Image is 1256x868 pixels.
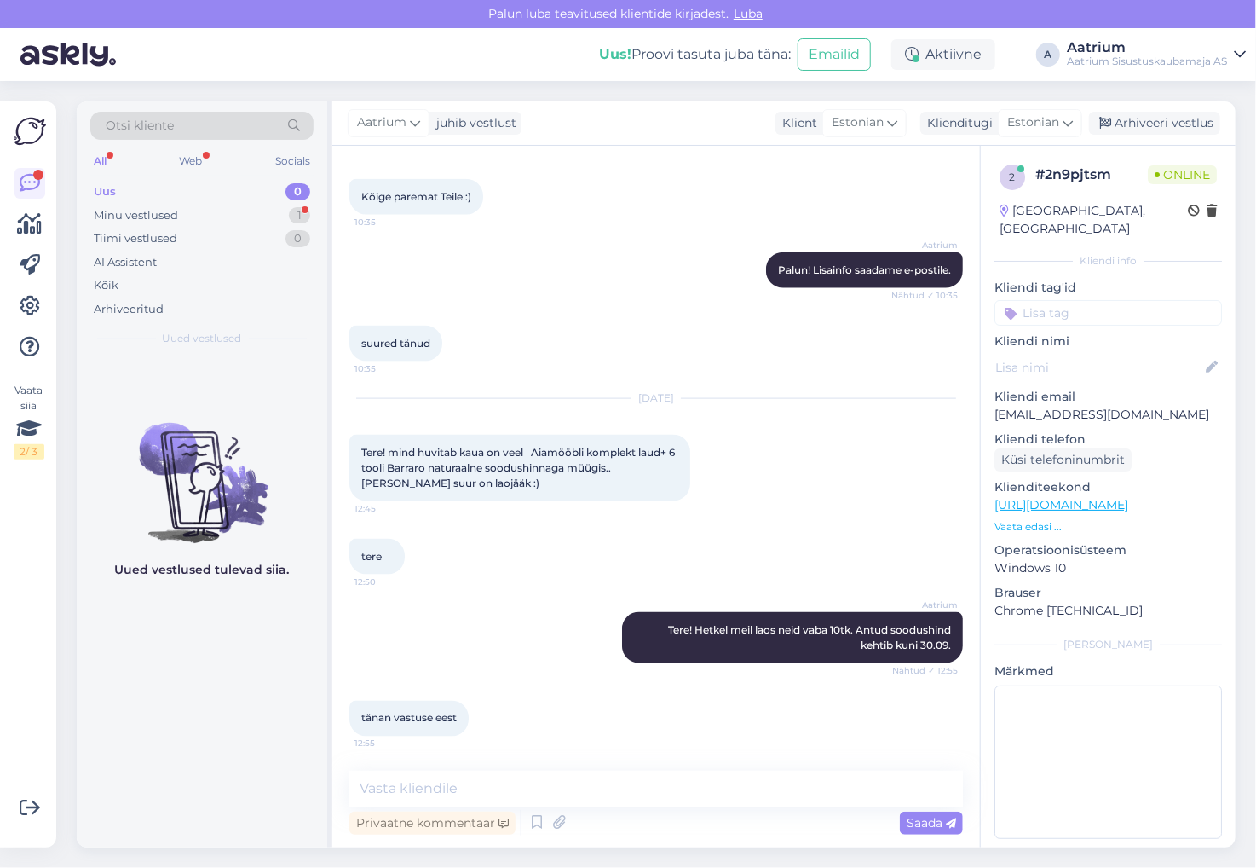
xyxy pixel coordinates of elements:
[14,383,44,460] div: Vaata siia
[1089,112,1220,135] div: Arhiveeri vestlus
[357,113,406,132] span: Aatrium
[354,502,418,515] span: 12:45
[994,431,1222,448] p: Kliendi telefon
[994,333,1222,350] p: Kliendi nimi
[994,584,1222,602] p: Brauser
[14,115,46,148] img: Askly Logo
[894,599,958,611] span: Aatrium
[994,637,1222,652] div: [PERSON_NAME]
[94,301,164,318] div: Arhiveeritud
[1000,202,1188,238] div: [GEOGRAPHIC_DATA], [GEOGRAPHIC_DATA]
[361,712,457,725] span: tänan vastuse eest
[354,216,418,229] span: 10:35
[1036,43,1060,67] div: A
[354,738,418,750] span: 12:55
[995,358,1202,377] input: Lisa nimi
[94,254,157,271] div: AI Assistent
[599,46,631,62] b: Uus!
[775,114,817,132] div: Klient
[94,230,177,247] div: Tiimi vestlused
[14,444,44,460] div: 2 / 3
[907,815,956,830] span: Saada
[1067,41,1227,55] div: Aatrium
[94,183,116,200] div: Uus
[599,44,791,65] div: Proovi tasuta juba täna:
[798,38,871,71] button: Emailid
[77,392,327,546] img: No chats
[115,561,290,579] p: Uued vestlused tulevad siia.
[289,207,310,224] div: 1
[891,289,958,302] span: Nähtud ✓ 10:35
[272,150,314,172] div: Socials
[994,406,1222,424] p: [EMAIL_ADDRESS][DOMAIN_NAME]
[832,113,884,132] span: Estonian
[994,519,1222,535] p: Vaata edasi ...
[1010,171,1016,183] span: 2
[1148,165,1217,184] span: Online
[94,277,118,294] div: Kõik
[994,448,1132,472] div: Küsi telefoninumbrit
[994,602,1222,620] p: Chrome [TECHNICAL_ID]
[994,541,1222,559] p: Operatsioonisüsteem
[892,664,958,677] span: Nähtud ✓ 12:55
[994,559,1222,577] p: Windows 10
[361,446,677,489] span: Tere! mind huvitab kaua on veel Aiamööbli komplekt laud+ 6 tooli Barraro naturaalne soodushinnaga...
[361,190,471,203] span: Kõige paremat Teile :)
[1067,55,1227,68] div: Aatrium Sisustuskaubamaja AS
[1067,41,1246,68] a: AatriumAatrium Sisustuskaubamaja AS
[176,150,206,172] div: Web
[354,362,418,375] span: 10:35
[90,150,110,172] div: All
[994,253,1222,269] div: Kliendi info
[285,183,310,200] div: 0
[349,812,516,835] div: Privaatne kommentaar
[994,478,1222,496] p: Klienditeekond
[668,623,954,651] span: Tere! Hetkel meil laos neid vaba 10tk. Antud soodushind kehtib kuni 30.09.
[349,391,963,406] div: [DATE]
[106,117,174,135] span: Otsi kliente
[994,279,1222,297] p: Kliendi tag'id
[894,239,958,252] span: Aatrium
[361,550,382,563] span: tere
[354,576,418,588] span: 12:50
[994,497,1128,512] a: [URL][DOMAIN_NAME]
[429,114,516,132] div: juhib vestlust
[1035,165,1148,185] div: # 2n9pjtsm
[285,230,310,247] div: 0
[994,663,1222,680] p: Märkmed
[361,337,430,350] span: suured tänud
[920,114,993,132] div: Klienditugi
[94,207,178,224] div: Minu vestlused
[994,300,1222,326] input: Lisa tag
[729,6,768,21] span: Luba
[994,388,1222,406] p: Kliendi email
[163,331,242,346] span: Uued vestlused
[891,39,995,70] div: Aktiivne
[1007,113,1059,132] span: Estonian
[778,263,951,276] span: Palun! Lisainfo saadame e-postile.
